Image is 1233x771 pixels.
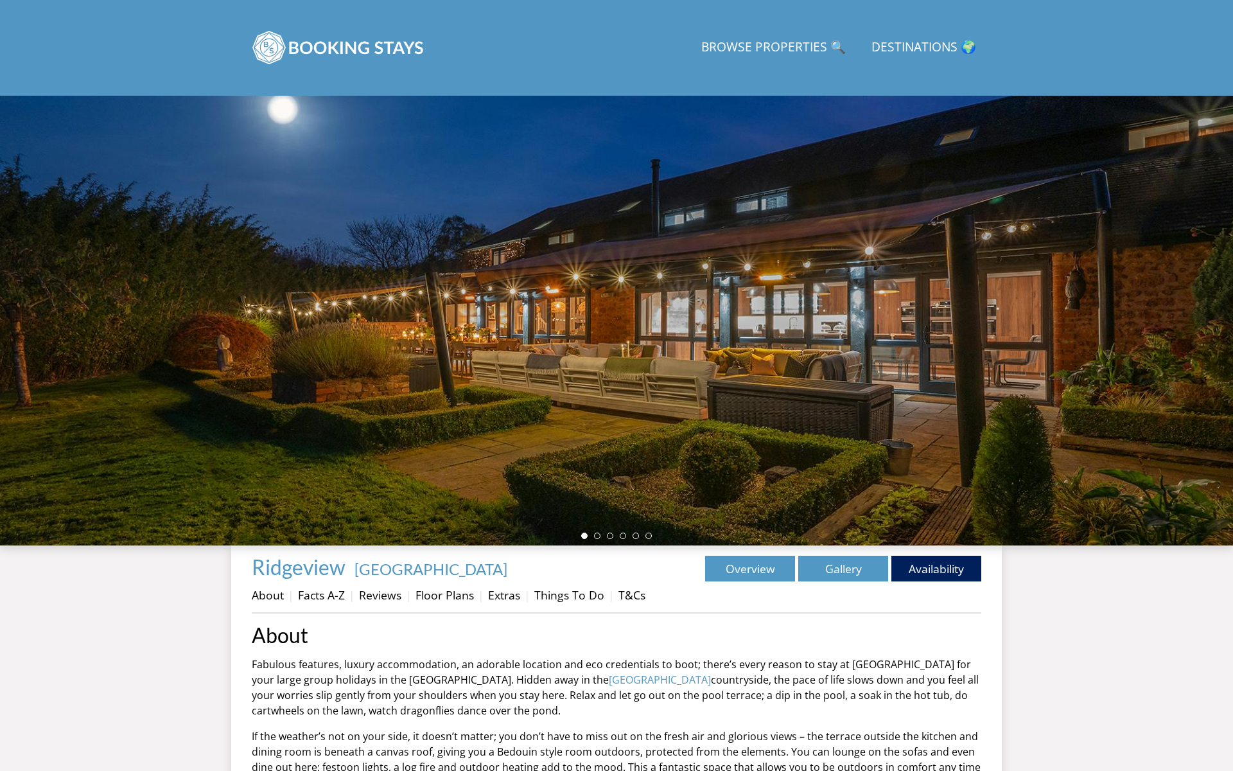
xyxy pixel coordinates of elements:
a: [GEOGRAPHIC_DATA] [609,673,711,687]
a: Floor Plans [415,587,474,603]
span: Ridgeview [252,554,345,580]
a: Facts A-Z [298,587,345,603]
a: [GEOGRAPHIC_DATA] [354,560,507,578]
a: Gallery [798,556,888,581]
a: About [252,624,981,646]
span: - [349,560,507,578]
a: Reviews [359,587,401,603]
a: Destinations 🌍 [866,33,981,62]
a: About [252,587,284,603]
a: Things To Do [534,587,604,603]
p: Fabulous features, luxury accommodation, an adorable location and eco credentials to boot; there’... [252,657,981,718]
a: Availability [891,556,981,581]
a: Overview [705,556,795,581]
a: Extras [488,587,520,603]
img: BookingStays [252,15,425,80]
a: T&Cs [618,587,645,603]
a: Ridgeview [252,554,349,580]
a: Browse Properties 🔍 [696,33,851,62]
